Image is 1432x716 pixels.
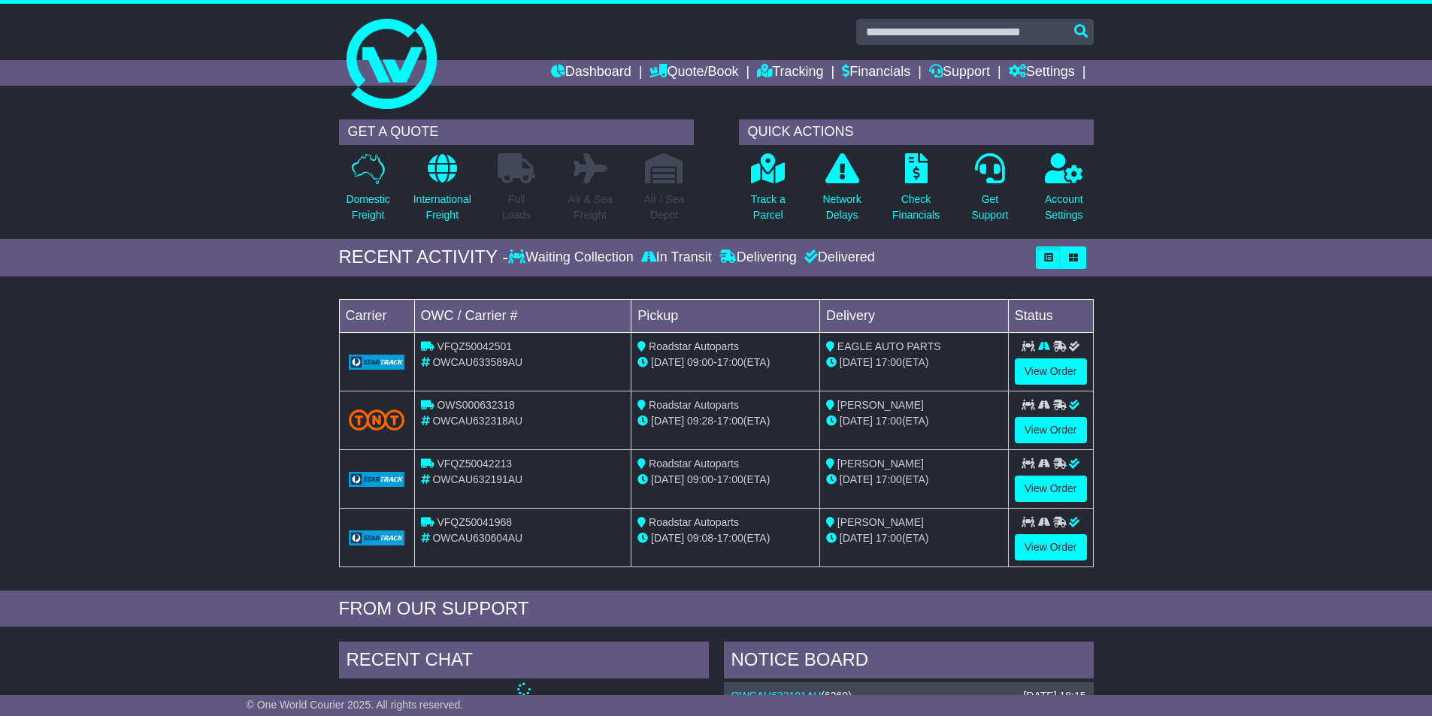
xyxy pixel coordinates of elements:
[687,473,713,485] span: 09:00
[717,356,743,368] span: 17:00
[651,415,684,427] span: [DATE]
[1045,192,1083,223] p: Account Settings
[432,356,522,368] span: OWCAU633589AU
[437,340,512,352] span: VFQZ50042501
[837,340,941,352] span: EAGLE AUTO PARTS
[876,356,902,368] span: 17:00
[437,516,512,528] span: VFQZ50041968
[437,458,512,470] span: VFQZ50042213
[971,192,1008,223] p: Get Support
[339,119,694,145] div: GET A QUOTE
[1008,299,1093,332] td: Status
[498,192,535,223] p: Full Loads
[750,153,786,231] a: Track aParcel
[413,153,472,231] a: InternationalFreight
[649,399,739,411] span: Roadstar Autoparts
[822,192,861,223] p: Network Delays
[339,642,709,682] div: RECENT CHAT
[1015,534,1087,560] a: View Order
[1015,476,1087,502] a: View Order
[651,473,684,485] span: [DATE]
[339,299,414,332] td: Carrier
[826,472,1002,488] div: (ETA)
[826,355,1002,370] div: (ETA)
[687,415,713,427] span: 09:28
[1015,358,1087,385] a: View Order
[649,516,739,528] span: Roadstar Autoparts
[651,532,684,544] span: [DATE]
[825,690,848,702] span: 6260
[716,249,801,266] div: Delivering
[508,249,637,266] div: Waiting Collection
[644,192,685,223] p: Air / Sea Depot
[631,299,820,332] td: Pickup
[637,249,716,266] div: In Transit
[346,192,389,223] p: Domestic Freight
[717,415,743,427] span: 17:00
[929,60,990,86] a: Support
[349,472,405,487] img: GetCarrierServiceLogo
[649,60,738,86] a: Quote/Book
[1009,60,1075,86] a: Settings
[717,473,743,485] span: 17:00
[826,530,1002,546] div: (ETA)
[1044,153,1084,231] a: AccountSettings
[892,192,940,223] p: Check Financials
[837,516,924,528] span: [PERSON_NAME]
[842,60,910,86] a: Financials
[339,246,509,268] div: RECENT ACTIVITY -
[876,532,902,544] span: 17:00
[840,415,873,427] span: [DATE]
[970,153,1009,231] a: GetSupport
[731,690,1086,702] div: ( )
[568,192,613,223] p: Air & Sea Freight
[687,356,713,368] span: 09:00
[801,249,875,266] div: Delivered
[637,413,813,429] div: - (ETA)
[876,415,902,427] span: 17:00
[840,532,873,544] span: [DATE]
[345,153,390,231] a: DomesticFreight
[413,192,471,223] p: International Freight
[1015,417,1087,443] a: View Order
[837,399,924,411] span: [PERSON_NAME]
[822,153,861,231] a: NetworkDelays
[432,473,522,485] span: OWCAU632191AU
[739,119,1094,145] div: QUICK ACTIONS
[751,192,786,223] p: Track a Parcel
[687,532,713,544] span: 09:08
[437,399,515,411] span: OWS000632318
[651,356,684,368] span: [DATE]
[551,60,631,86] a: Dashboard
[247,699,464,711] span: © One World Courier 2025. All rights reserved.
[339,598,1094,620] div: FROM OUR SUPPORT
[432,532,522,544] span: OWCAU630604AU
[840,356,873,368] span: [DATE]
[649,340,739,352] span: Roadstar Autoparts
[637,472,813,488] div: - (ETA)
[731,690,822,702] a: OWCAU632191AU
[432,415,522,427] span: OWCAU632318AU
[837,458,924,470] span: [PERSON_NAME]
[649,458,739,470] span: Roadstar Autoparts
[349,409,405,430] img: TNT_Domestic.png
[349,355,405,370] img: GetCarrierServiceLogo
[1023,690,1085,702] div: [DATE] 18:15
[892,153,940,231] a: CheckFinancials
[717,532,743,544] span: 17:00
[637,355,813,370] div: - (ETA)
[876,473,902,485] span: 17:00
[724,642,1094,682] div: NOTICE BOARD
[757,60,823,86] a: Tracking
[819,299,1008,332] td: Delivery
[349,530,405,545] img: GetCarrierServiceLogo
[637,530,813,546] div: - (ETA)
[414,299,631,332] td: OWC / Carrier #
[840,473,873,485] span: [DATE]
[826,413,1002,429] div: (ETA)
